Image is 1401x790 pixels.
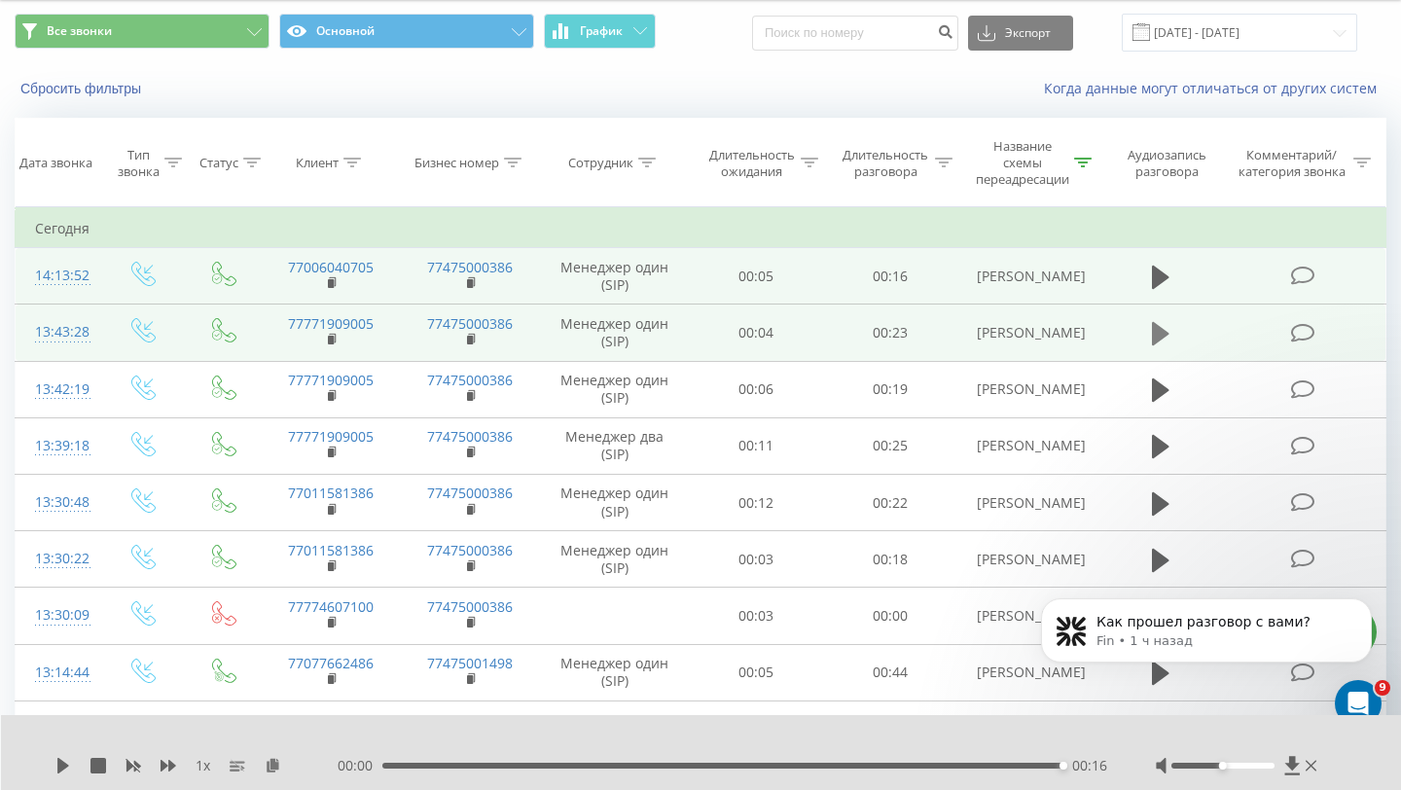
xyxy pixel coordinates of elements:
a: 77475001498 [427,710,513,729]
a: 77475000386 [427,371,513,389]
div: 13:42:19 [35,371,82,409]
a: 77771909005 [288,427,374,446]
span: 1 x [196,756,210,775]
a: 77475000386 [427,258,513,276]
div: Клиент [296,155,339,171]
button: Основной [279,14,534,49]
a: 77771909005 [288,314,374,333]
div: 14:13:52 [35,257,82,295]
span: 00:16 [1072,756,1107,775]
a: 77475000386 [427,484,513,502]
td: 00:22 [823,475,957,531]
div: Дата звонка [19,155,92,171]
a: 77475000386 [427,541,513,559]
td: [PERSON_NAME] [957,531,1096,588]
td: [PERSON_NAME] [957,417,1096,474]
div: 13:30:22 [35,540,82,578]
td: Менеджер один (SIP) [540,644,690,700]
div: Бизнес номер [414,155,499,171]
div: Статус [199,155,238,171]
td: Менеджер один (SIP) [540,248,690,305]
a: 77077662486 [288,654,374,672]
div: Название схемы переадресации [975,138,1069,188]
td: Менеджер один (SIP) [540,361,690,417]
a: 77774607100 [288,597,374,616]
td: 00:05 [690,644,824,700]
td: 00:25 [823,417,957,474]
span: 00:00 [338,756,382,775]
a: 77006040705 [288,258,374,276]
a: 77475000386 [427,314,513,333]
td: 00:16 [823,248,957,305]
td: 00:12 [690,475,824,531]
td: Менеджер один (SIP) [540,475,690,531]
td: [PERSON_NAME] [957,700,1096,757]
td: 00:18 [823,531,957,588]
a: 77011581386 [288,541,374,559]
td: [PERSON_NAME] [957,644,1096,700]
td: 00:44 [823,644,957,700]
td: Менеджер два (SIP) [540,417,690,474]
td: [PERSON_NAME] [957,475,1096,531]
td: 00:03 [690,588,824,644]
div: Длительность разговора [841,147,930,180]
iframe: Intercom live chat [1335,680,1382,727]
iframe: Intercom notifications сообщение [1012,557,1401,737]
td: [PERSON_NAME] [957,361,1096,417]
td: 00:23 [823,305,957,361]
div: Тип звонка [118,147,160,180]
button: Сбросить фильтры [15,80,151,97]
td: Менеджер один (SIP) [540,531,690,588]
td: 00:21 [690,700,824,757]
td: Менеджер один (SIP) [540,305,690,361]
div: Сотрудник [568,155,633,171]
div: Accessibility label [1219,762,1227,770]
div: Комментарий/категория звонка [1235,147,1348,180]
td: Сегодня [16,209,1386,248]
span: График [580,24,623,38]
td: 00:04 [690,305,824,361]
td: 00:03 [690,531,824,588]
a: 77475000386 [427,427,513,446]
span: Все звонки [47,23,112,39]
td: 00:00 [823,588,957,644]
div: Аудиозапись разговора [1114,147,1220,180]
a: 77771909005 [288,371,374,389]
div: Accessibility label [1060,762,1067,770]
td: 00:00 [823,700,957,757]
td: 00:06 [690,361,824,417]
div: Длительность ожидания [707,147,797,180]
td: [PERSON_NAME] [957,305,1096,361]
div: 13:39:18 [35,427,82,465]
button: Экспорт [968,16,1073,51]
div: 13:43:28 [35,313,82,351]
a: 77475001498 [427,654,513,672]
input: Поиск по номеру [752,16,958,51]
a: 77475000386 [427,597,513,616]
td: 00:05 [690,248,824,305]
td: [PERSON_NAME] [957,588,1096,644]
a: 77011581386 [288,484,374,502]
div: 13:14:44 [35,654,82,692]
td: [PERSON_NAME] [957,248,1096,305]
a: 77075095230 [288,710,374,729]
td: 00:11 [690,417,824,474]
div: 13:12:42 [35,710,82,748]
button: График [544,14,656,49]
td: 00:19 [823,361,957,417]
button: Все звонки [15,14,269,49]
div: 13:30:09 [35,596,82,634]
a: Когда данные могут отличаться от других систем [1044,79,1386,97]
div: 13:30:48 [35,484,82,521]
span: 9 [1375,680,1390,696]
